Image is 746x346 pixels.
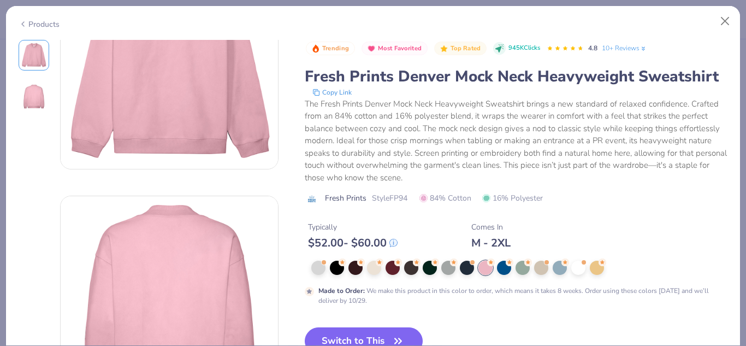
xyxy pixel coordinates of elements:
[322,45,349,51] span: Trending
[308,236,398,250] div: $ 52.00 - $ 60.00
[471,221,511,233] div: Comes In
[367,44,376,53] img: Most Favorited sort
[378,45,422,51] span: Most Favorited
[440,44,448,53] img: Top Rated sort
[451,45,481,51] span: Top Rated
[21,84,47,110] img: Back
[309,87,355,98] button: copy to clipboard
[508,44,540,53] span: 945K Clicks
[318,286,728,306] div: We make this product in this color to order, which means it takes 8 weeks. Order using these colo...
[715,11,736,32] button: Close
[305,66,728,87] div: Fresh Prints Denver Mock Neck Heavyweight Sweatshirt
[419,192,471,204] span: 84% Cotton
[21,42,47,68] img: Front
[306,42,355,56] button: Badge Button
[588,44,597,52] span: 4.8
[308,221,398,233] div: Typically
[305,195,319,203] img: brand logo
[602,43,647,53] a: 10+ Reviews
[311,44,320,53] img: Trending sort
[325,192,366,204] span: Fresh Prints
[19,19,60,30] div: Products
[482,192,543,204] span: 16% Polyester
[362,42,428,56] button: Badge Button
[372,192,407,204] span: Style FP94
[318,286,365,295] strong: Made to Order :
[434,42,487,56] button: Badge Button
[471,236,511,250] div: M - 2XL
[305,98,728,184] div: The Fresh Prints Denver Mock Neck Heavyweight Sweatshirt brings a new standard of relaxed confide...
[547,40,584,57] div: 4.8 Stars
